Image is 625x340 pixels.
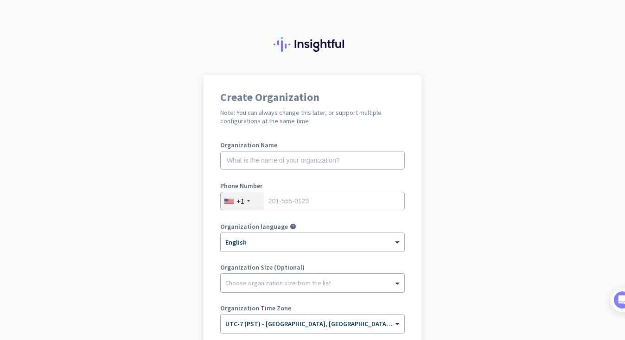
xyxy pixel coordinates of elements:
img: Insightful [274,37,351,52]
label: Organization Size (Optional) [220,264,405,271]
div: +1 [236,196,244,206]
h1: Create Organization [220,92,405,103]
input: 201-555-0123 [220,192,405,210]
input: What is the name of your organization? [220,151,405,170]
h2: Note: You can always change this later, or support multiple configurations at the same time [220,108,405,125]
label: Organization Name [220,142,405,148]
label: Organization Time Zone [220,305,405,311]
label: Organization language [220,223,288,230]
label: Phone Number [220,183,405,189]
i: help [290,223,296,230]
